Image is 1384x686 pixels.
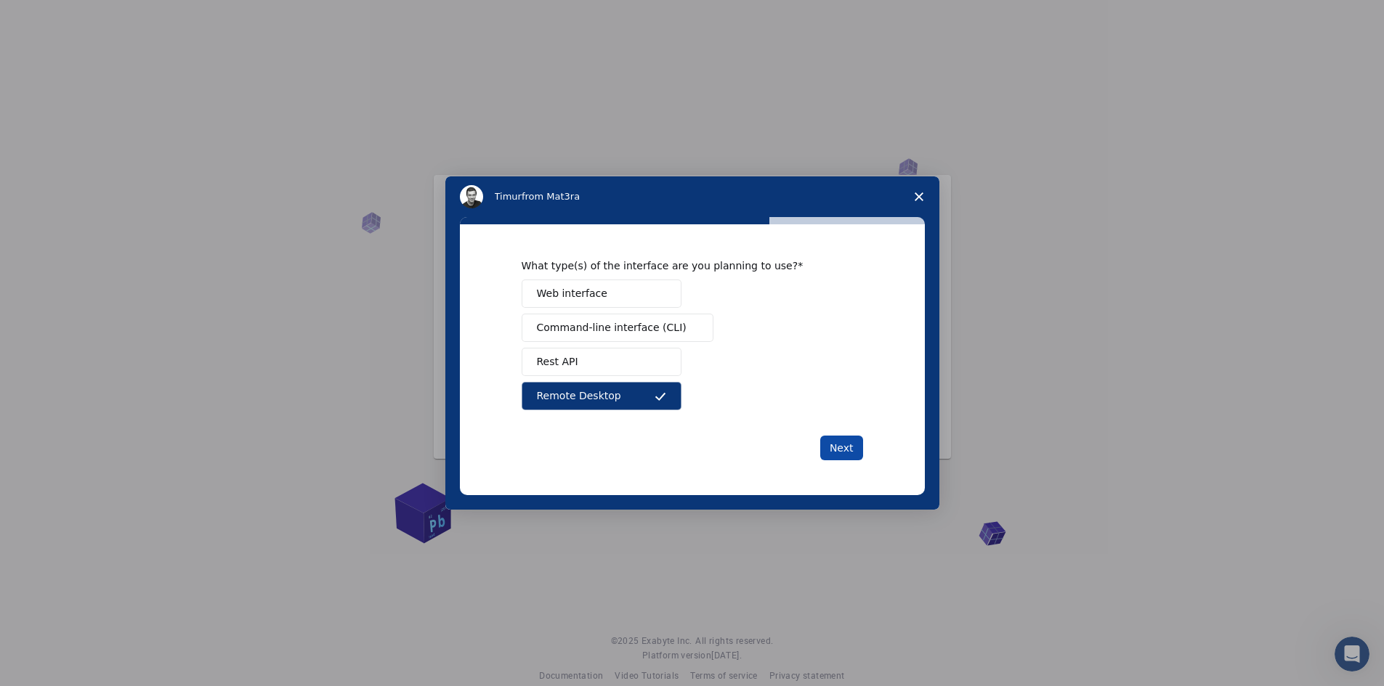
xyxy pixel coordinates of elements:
[522,279,681,308] button: Web interface
[537,388,621,404] span: Remote Desktop
[899,176,939,217] span: Close survey
[29,10,81,23] span: Soporte
[522,382,681,410] button: Remote Desktop
[820,436,863,460] button: Next
[537,354,578,369] span: Rest API
[537,320,687,335] span: Command-line interface (CLI)
[522,348,681,376] button: Rest API
[537,286,607,301] span: Web interface
[522,259,841,272] div: What type(s) of the interface are you planning to use?
[460,185,483,208] img: Profile image for Timur
[522,314,713,342] button: Command-line interface (CLI)
[522,191,580,202] span: from Mat3ra
[495,191,522,202] span: Timur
